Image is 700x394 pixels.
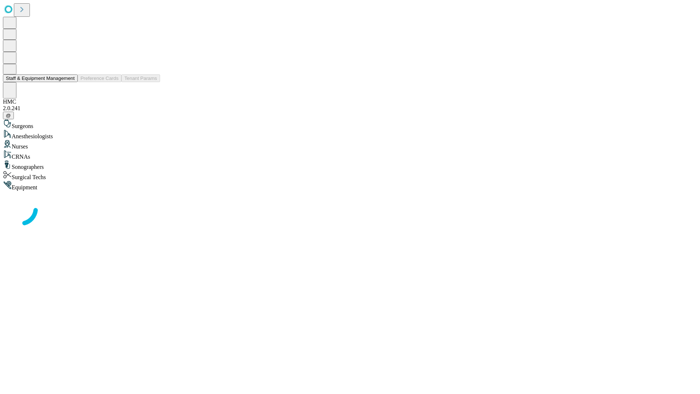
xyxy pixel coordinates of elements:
[6,113,11,118] span: @
[3,181,697,191] div: Equipment
[121,74,160,82] button: Tenant Params
[3,98,697,105] div: HMC
[3,105,697,112] div: 2.0.241
[3,112,14,119] button: @
[78,74,121,82] button: Preference Cards
[3,119,697,130] div: Surgeons
[3,150,697,160] div: CRNAs
[3,140,697,150] div: Nurses
[3,130,697,140] div: Anesthesiologists
[3,74,78,82] button: Staff & Equipment Management
[3,170,697,181] div: Surgical Techs
[3,160,697,170] div: Sonographers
